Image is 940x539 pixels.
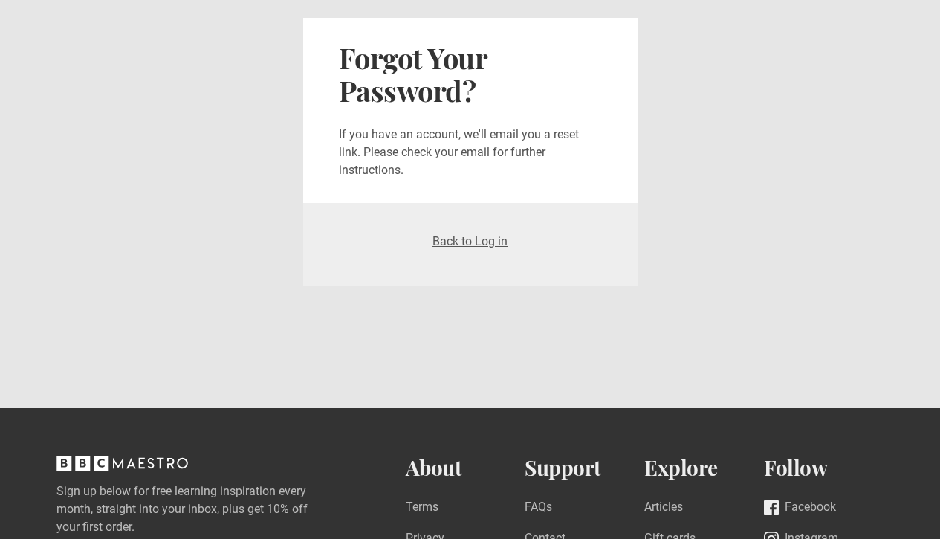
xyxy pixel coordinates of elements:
a: BBC Maestro, back to top [56,461,188,475]
a: Articles [644,498,683,518]
a: Facebook [764,498,836,518]
h2: Follow [764,456,884,480]
h2: About [406,456,525,480]
h2: Forgot Your Password? [339,42,602,108]
svg: BBC Maestro, back to top [56,456,188,471]
a: Back to Log in [432,234,508,248]
h2: Explore [644,456,764,480]
p: If you have an account, we'll email you a reset link. Please check your email for further instruc... [339,126,602,179]
h2: Support [525,456,644,480]
a: FAQs [525,498,552,518]
label: Sign up below for free learning inspiration every month, straight into your inbox, plus get 10% o... [56,482,346,536]
a: Terms [406,498,438,518]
